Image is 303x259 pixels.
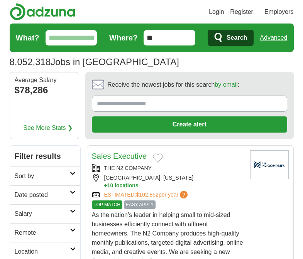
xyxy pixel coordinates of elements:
a: Sales Executive [92,152,147,160]
span: $102,852 [136,192,158,198]
a: Advanced [260,30,287,45]
h2: Location [15,247,70,256]
span: EASY APPLY [124,200,156,209]
a: Sort by [10,166,80,185]
h2: Date posted [15,190,70,200]
span: 8,052,318 [10,55,51,69]
a: by email [215,81,238,88]
div: THE N2 COMPANY [92,164,244,172]
h2: Remote [15,228,70,237]
span: + [104,182,107,189]
a: Employers [264,7,294,17]
a: Register [230,7,253,17]
button: Search [208,30,254,46]
span: Receive the newest jobs for this search : [107,80,239,89]
a: Remote [10,223,80,242]
a: See More Stats ❯ [23,123,73,133]
span: Search [227,30,247,45]
div: [GEOGRAPHIC_DATA], [US_STATE] [92,174,244,189]
button: +10 locations [104,182,244,189]
h1: Jobs in [GEOGRAPHIC_DATA] [10,57,179,67]
a: Salary [10,204,80,223]
div: Average Salary [15,77,74,83]
label: Where? [109,32,137,44]
h2: Sort by [15,172,70,181]
div: $78,286 [15,83,74,97]
a: ESTIMATED:$102,852per year? [104,191,190,199]
img: Adzuna logo [10,3,75,20]
span: ? [180,191,188,198]
h2: Filter results [10,146,80,166]
span: TOP MATCH [92,200,122,209]
button: Create alert [92,116,287,133]
a: Login [209,7,224,17]
label: What? [16,32,39,44]
a: Date posted [10,185,80,204]
img: Company logo [250,150,289,179]
button: Add to favorite jobs [153,153,163,163]
h2: Salary [15,209,70,219]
